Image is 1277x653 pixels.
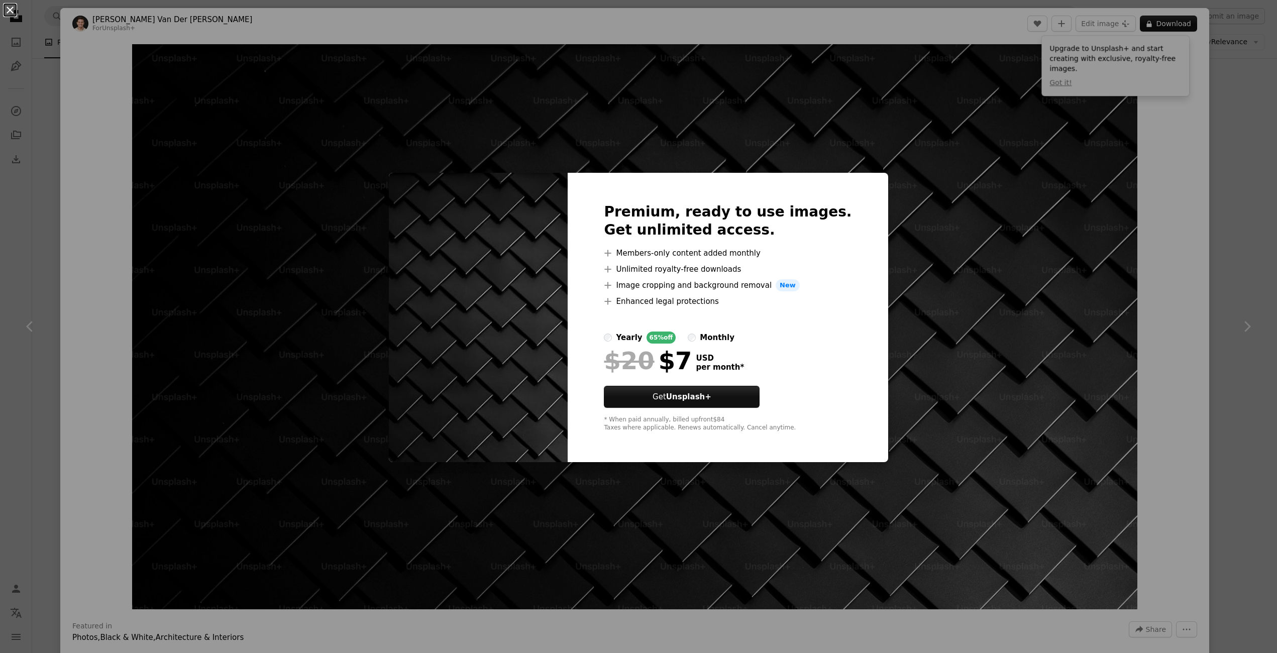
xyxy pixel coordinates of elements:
[616,332,642,344] div: yearly
[604,279,852,291] li: Image cropping and background removal
[604,348,654,374] span: $20
[604,247,852,259] li: Members-only content added monthly
[604,386,760,408] button: GetUnsplash+
[604,263,852,275] li: Unlimited royalty-free downloads
[700,332,734,344] div: monthly
[604,203,852,239] h2: Premium, ready to use images. Get unlimited access.
[696,354,744,363] span: USD
[604,334,612,342] input: yearly65%off
[696,363,744,372] span: per month *
[604,348,692,374] div: $7
[647,332,676,344] div: 65% off
[604,295,852,307] li: Enhanced legal protections
[604,416,852,432] div: * When paid annually, billed upfront $84 Taxes where applicable. Renews automatically. Cancel any...
[389,173,568,462] img: premium_photo-1685656440548-d8cad874d5d8
[776,279,800,291] span: New
[688,334,696,342] input: monthly
[666,392,711,401] strong: Unsplash+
